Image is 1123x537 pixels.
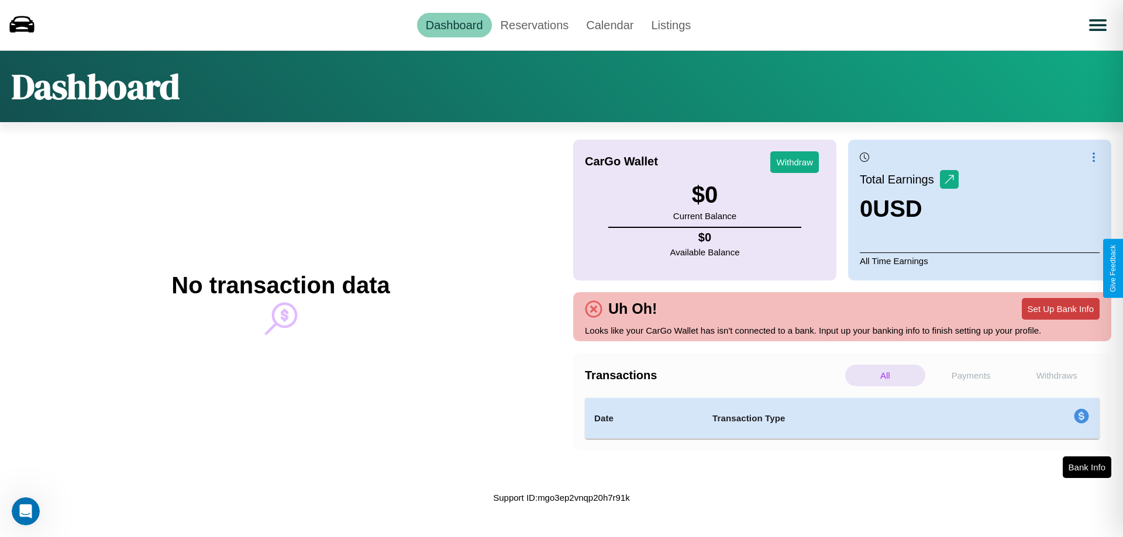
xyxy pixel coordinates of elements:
[931,365,1011,386] p: Payments
[770,151,819,173] button: Withdraw
[670,231,740,244] h4: $ 0
[1063,456,1111,478] button: Bank Info
[417,13,492,37] a: Dashboard
[1017,365,1097,386] p: Withdraws
[12,63,180,110] h1: Dashboard
[171,272,390,299] h2: No transaction data
[860,252,1100,269] p: All Time Earnings
[860,196,959,222] h3: 0 USD
[642,13,700,37] a: Listings
[492,13,578,37] a: Reservations
[670,244,740,260] p: Available Balance
[585,369,842,382] h4: Transactions
[594,411,694,425] h4: Date
[860,169,940,190] p: Total Earnings
[585,323,1100,338] p: Looks like your CarGo Wallet has isn't connected to a bank. Input up your banking info to finish ...
[845,365,925,386] p: All
[493,490,630,505] p: Support ID: mgo3ep2vnqp20h7r91k
[585,155,658,168] h4: CarGo Wallet
[673,182,736,208] h3: $ 0
[602,300,663,317] h4: Uh Oh!
[585,398,1100,439] table: simple table
[673,208,736,224] p: Current Balance
[1022,298,1100,320] button: Set Up Bank Info
[577,13,642,37] a: Calendar
[712,411,978,425] h4: Transaction Type
[1081,9,1114,41] button: Open menu
[12,497,40,525] iframe: Intercom live chat
[1109,245,1117,292] div: Give Feedback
